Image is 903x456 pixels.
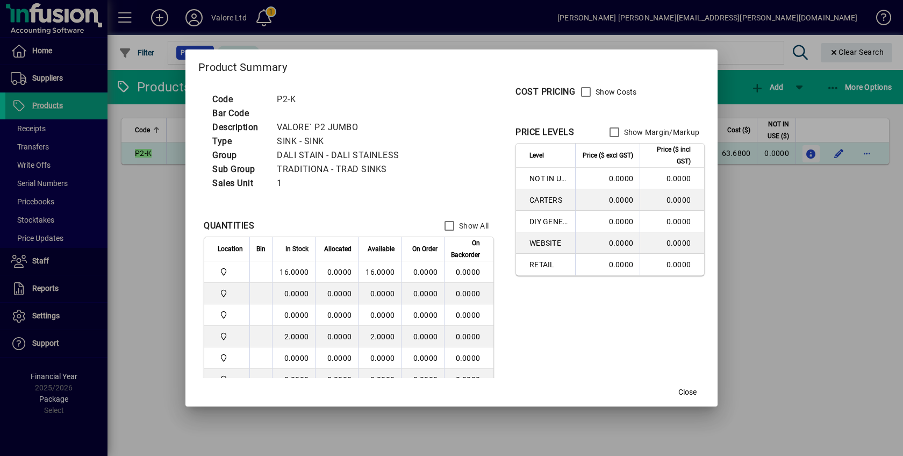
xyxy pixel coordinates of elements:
div: QUANTITIES [204,219,254,232]
span: CARTERS [529,195,569,205]
span: 0.0000 [413,375,438,384]
span: Price ($ incl GST) [647,144,691,167]
td: 0.0000 [315,369,358,390]
span: 0.0000 [413,289,438,298]
span: On Order [412,243,438,255]
td: 0.0000 [444,326,493,347]
td: 0.0000 [272,304,315,326]
div: PRICE LEVELS [515,126,574,139]
span: Location [218,243,243,255]
td: SINK - SINK [271,134,412,148]
label: Show Margin/Markup [622,127,700,138]
div: COST PRICING [515,85,575,98]
td: 2.0000 [272,326,315,347]
td: 0.0000 [444,283,493,304]
td: DALI STAIN - DALI STAINLESS [271,148,412,162]
td: 0.0000 [315,347,358,369]
span: NOT IN USE [529,173,569,184]
td: Sales Unit [207,176,271,190]
td: 16.0000 [272,261,315,283]
td: Description [207,120,271,134]
td: 0.0000 [444,261,493,283]
span: 0.0000 [413,311,438,319]
td: 1 [271,176,412,190]
h2: Product Summary [185,49,718,81]
td: 0.0000 [444,369,493,390]
td: 0.0000 [315,326,358,347]
td: 0.0000 [358,369,401,390]
td: 0.0000 [272,369,315,390]
label: Show Costs [593,87,637,97]
td: Code [207,92,271,106]
td: 0.0000 [575,189,640,211]
span: Price ($ excl GST) [583,149,633,161]
td: 0.0000 [272,283,315,304]
td: 0.0000 [358,283,401,304]
td: Group [207,148,271,162]
span: RETAIL [529,259,569,270]
td: 0.0000 [640,232,704,254]
td: 0.0000 [358,304,401,326]
td: P2-K [271,92,412,106]
td: 0.0000 [315,304,358,326]
td: 0.0000 [575,168,640,189]
td: 0.0000 [575,211,640,232]
span: In Stock [285,243,309,255]
td: Type [207,134,271,148]
span: Bin [256,243,266,255]
span: WEBSITE [529,238,569,248]
span: 0.0000 [413,332,438,341]
td: 0.0000 [444,347,493,369]
span: DIY GENERAL [529,216,569,227]
td: 0.0000 [444,304,493,326]
td: 0.0000 [640,254,704,275]
td: 0.0000 [358,347,401,369]
td: 0.0000 [575,232,640,254]
button: Close [670,383,705,402]
td: 16.0000 [358,261,401,283]
td: VALORE` P2 JUMBO [271,120,412,134]
span: Available [368,243,395,255]
td: 0.0000 [640,189,704,211]
td: TRADITIONA - TRAD SINKS [271,162,412,176]
td: 2.0000 [358,326,401,347]
td: Sub Group [207,162,271,176]
td: 0.0000 [575,254,640,275]
td: 0.0000 [640,211,704,232]
td: 0.0000 [272,347,315,369]
span: 0.0000 [413,268,438,276]
label: Show All [457,220,489,231]
span: Level [529,149,544,161]
td: 0.0000 [640,168,704,189]
td: Bar Code [207,106,271,120]
span: Allocated [324,243,352,255]
td: 0.0000 [315,261,358,283]
span: Close [678,387,697,398]
td: 0.0000 [315,283,358,304]
span: 0.0000 [413,354,438,362]
span: On Backorder [451,237,480,261]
